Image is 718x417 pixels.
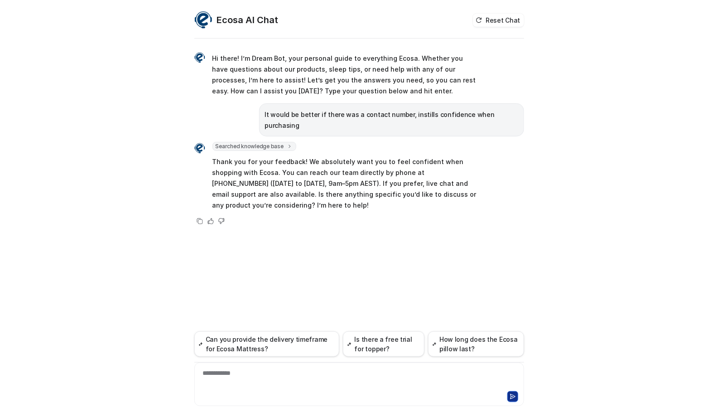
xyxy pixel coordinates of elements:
[194,11,212,29] img: Widget
[212,142,296,151] span: Searched knowledge base
[194,143,205,154] img: Widget
[194,52,205,63] img: Widget
[212,53,477,97] p: Hi there! I’m Dream Bot, your personal guide to everything Ecosa. Whether you have questions abou...
[265,109,518,131] p: It would be better if there was a contact number, instills confidence when purchasing
[217,14,279,26] h2: Ecosa AI Chat
[343,331,424,357] button: Is there a free trial for topper?
[212,156,477,211] p: Thank you for your feedback! We absolutely want you to feel confident when shopping with Ecosa. Y...
[473,14,524,27] button: Reset Chat
[194,331,340,357] button: Can you provide the delivery timeframe for Ecosa Mattress?
[428,331,524,357] button: How long does the Ecosa pillow last?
